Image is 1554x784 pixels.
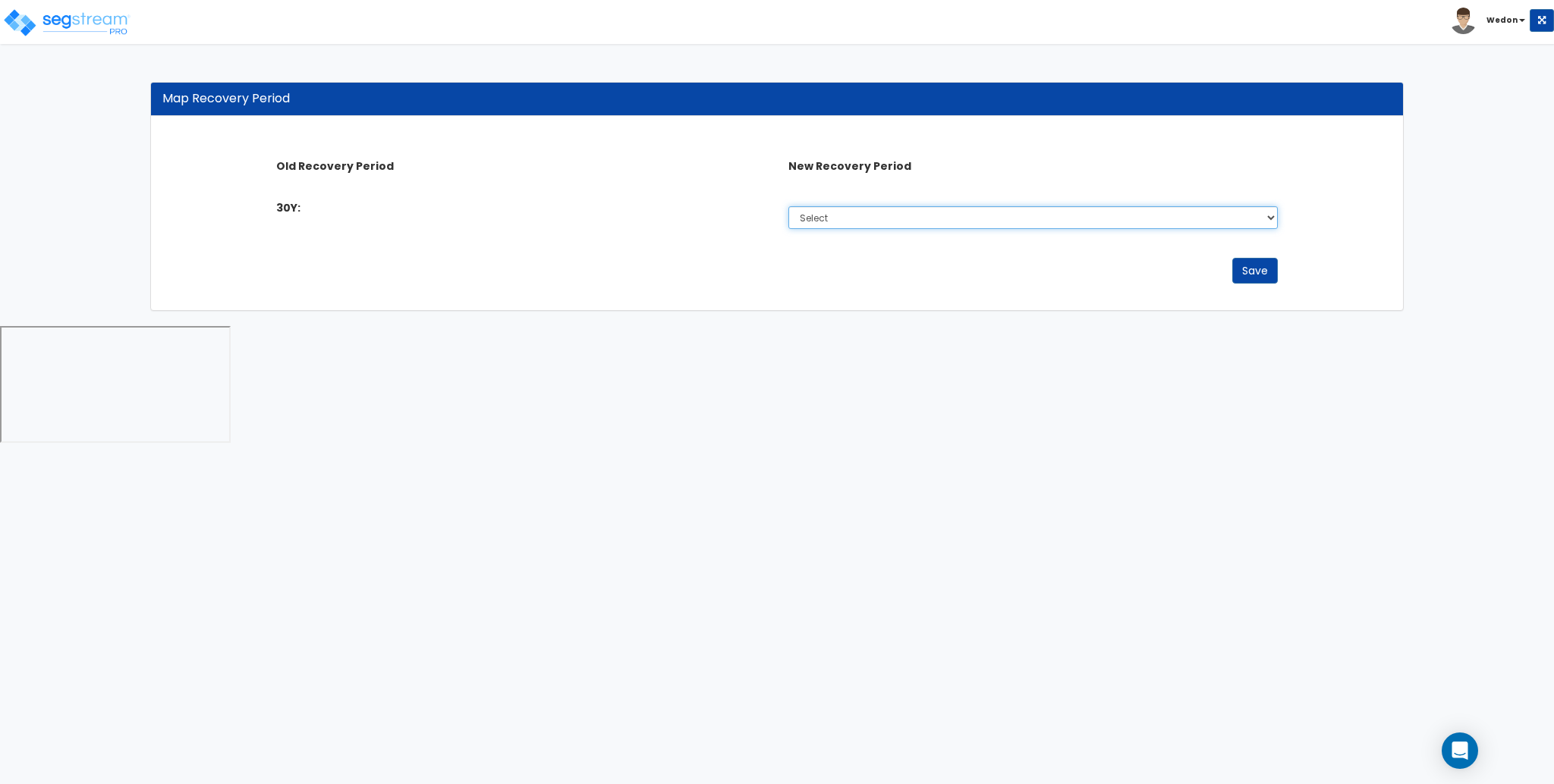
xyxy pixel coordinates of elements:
[276,158,394,174] b: Old Recovery Period
[788,158,911,174] b: New Recovery Period
[2,8,131,38] img: logo_pro_r.png
[162,90,1392,108] div: Map Recovery Period
[1486,14,1518,26] b: Wedon
[1450,8,1477,34] img: avatar.png
[1232,258,1278,284] button: Save
[1442,732,1478,769] div: Open Intercom Messenger
[276,200,300,215] label: 30Y:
